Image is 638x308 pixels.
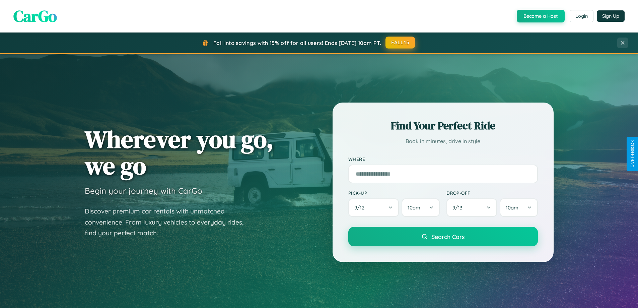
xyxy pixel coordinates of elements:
h1: Wherever you go, we go [85,126,274,179]
span: CarGo [13,5,57,27]
button: 9/12 [348,198,399,217]
button: Sign Up [597,10,625,22]
label: Pick-up [348,190,440,196]
p: Book in minutes, drive in style [348,136,538,146]
button: Become a Host [517,10,565,22]
span: 10am [408,204,420,211]
h2: Find Your Perfect Ride [348,118,538,133]
button: 10am [500,198,538,217]
button: 10am [402,198,439,217]
button: Search Cars [348,227,538,246]
label: Where [348,156,538,162]
span: 9 / 12 [354,204,368,211]
button: 9/13 [446,198,497,217]
h3: Begin your journey with CarGo [85,186,202,196]
span: 10am [506,204,518,211]
span: Search Cars [431,233,465,240]
div: Give Feedback [630,140,635,168]
button: Login [570,10,593,22]
button: FALL15 [385,37,415,49]
label: Drop-off [446,190,538,196]
span: 9 / 13 [452,204,466,211]
p: Discover premium car rentals with unmatched convenience. From luxury vehicles to everyday rides, ... [85,206,252,239]
span: Fall into savings with 15% off for all users! Ends [DATE] 10am PT. [213,40,381,46]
